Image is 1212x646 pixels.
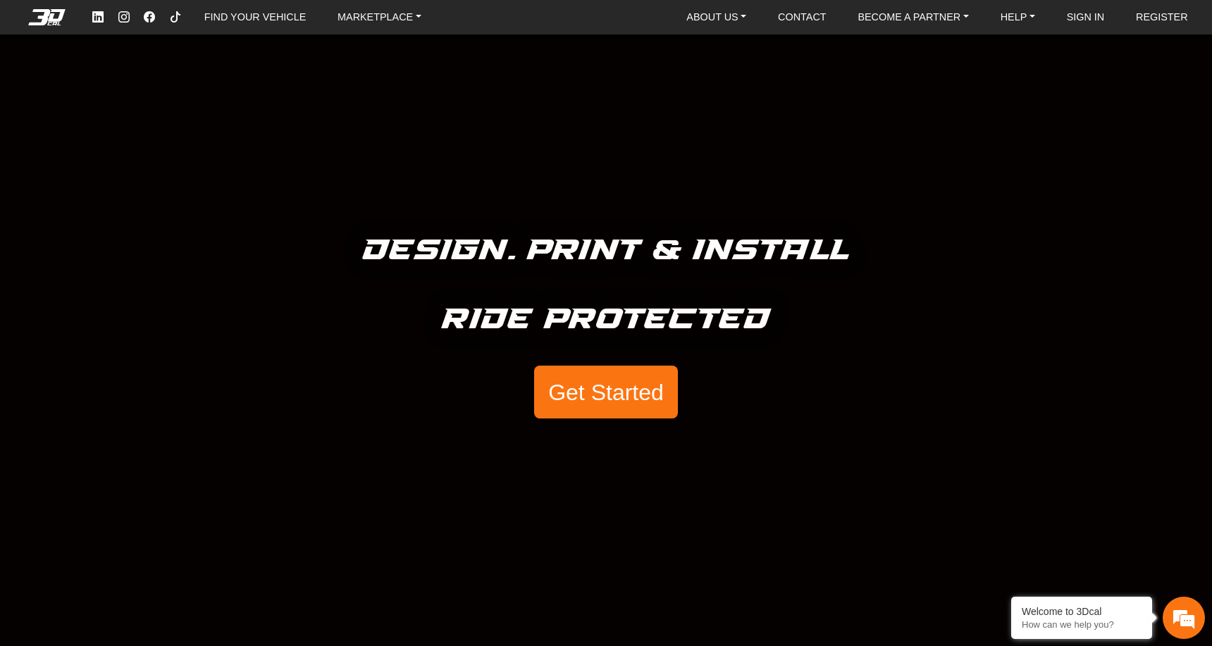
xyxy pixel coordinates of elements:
a: REGISTER [1130,6,1194,28]
a: SIGN IN [1061,6,1111,28]
h5: Ride Protected [442,297,771,343]
a: CONTACT [772,6,831,28]
a: HELP [995,6,1041,28]
a: MARKETPLACE [332,6,427,28]
p: How can we help you? [1022,619,1142,630]
button: Get Started [534,366,678,419]
a: ABOUT US [681,6,752,28]
a: BECOME A PARTNER [852,6,974,28]
h5: Design. Print & Install [363,228,850,274]
a: FIND YOUR VEHICLE [199,6,311,28]
div: Welcome to 3Dcal [1022,606,1142,617]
